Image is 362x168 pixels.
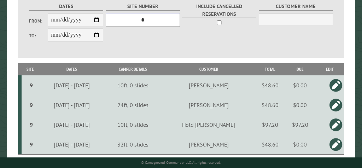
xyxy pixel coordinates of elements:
td: 10ft, 0 slides [104,115,161,135]
div: 9 [24,82,38,89]
td: [PERSON_NAME] [162,75,256,95]
div: 9 [24,121,38,128]
td: [PERSON_NAME] [162,95,256,115]
td: $97.20 [284,115,316,135]
label: To: [29,32,48,39]
td: Hold [PERSON_NAME] [162,115,256,135]
small: © Campground Commander LLC. All rights reserved. [141,160,221,165]
td: 10ft, 0 slides [104,75,161,95]
td: $0.00 [284,95,316,115]
div: [DATE] - [DATE] [40,82,103,89]
label: Customer Name [259,2,333,11]
td: $48.60 [256,95,284,115]
th: Total [256,63,284,75]
div: 9 [24,141,38,148]
td: $48.60 [256,135,284,155]
div: [DATE] - [DATE] [40,141,103,148]
td: $0.00 [284,75,316,95]
th: Camper Details [104,63,161,75]
div: [DATE] - [DATE] [40,101,103,108]
label: Include Cancelled Reservations [182,2,256,18]
td: [PERSON_NAME] [162,135,256,155]
div: 9 [24,101,38,108]
label: Site Number [106,2,180,11]
label: From: [29,18,48,24]
th: Site [22,63,39,75]
td: $48.60 [256,75,284,95]
th: Edit [316,63,344,75]
div: [DATE] - [DATE] [40,121,103,128]
th: Dates [39,63,104,75]
td: $0.00 [284,135,316,155]
th: Due [284,63,316,75]
td: 32ft, 0 slides [104,135,161,155]
td: $97.20 [256,115,284,135]
td: 24ft, 0 slides [104,95,161,115]
th: Customer [162,63,256,75]
label: Dates [29,2,103,11]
